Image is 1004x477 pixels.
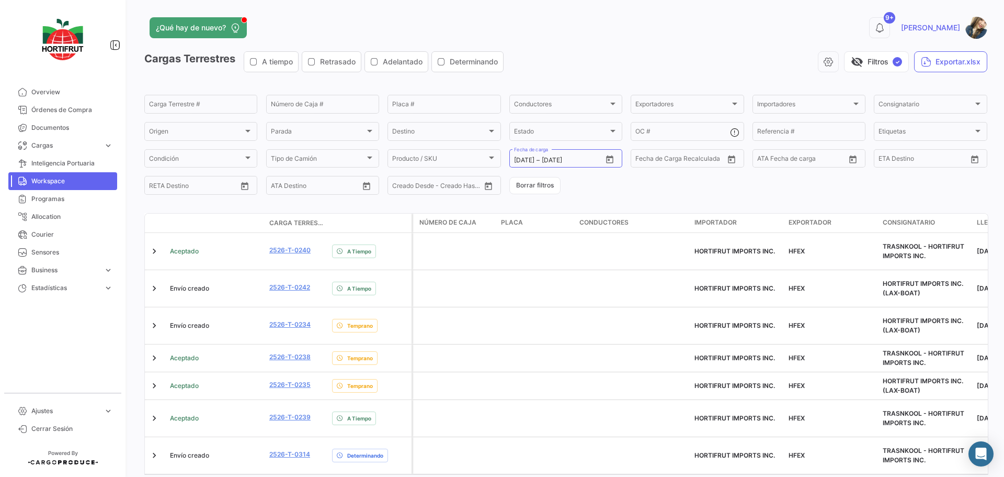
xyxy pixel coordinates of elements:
[269,218,324,228] span: Carga Terrestre #
[893,57,902,66] span: ✓
[271,157,365,164] span: Tipo de Camión
[149,413,159,424] a: Expand/Collapse Row
[8,101,117,119] a: Órdenes de Compra
[347,284,371,293] span: A Tiempo
[392,183,431,191] input: Creado Desde
[31,283,99,293] span: Estadísticas
[851,56,863,68] span: visibility_off
[175,183,217,191] input: Hasta
[883,242,964,260] span: TRASNKOOL - HORTIFRUT IMPORTS INC.
[149,320,159,331] a: Expand/Collapse Row
[170,247,199,256] span: Aceptado
[149,283,159,294] a: Expand/Collapse Row
[694,218,737,227] span: Importador
[269,283,310,292] a: 2526-T-0242
[262,57,293,67] span: A tiempo
[149,246,159,257] a: Expand/Collapse Row
[31,230,113,239] span: Courier
[269,352,311,362] a: 2526-T-0238
[8,119,117,137] a: Documentos
[347,414,371,423] span: A Tiempo
[170,353,199,363] span: Aceptado
[883,377,963,394] span: HORTIFRUT IMPORTS INC. (LAX-BOAT)
[784,214,878,232] datatable-header-cell: Exportador
[149,381,159,391] a: Expand/Collapse Row
[328,219,412,227] datatable-header-cell: Delay Status
[789,414,805,422] span: HFEX
[31,194,113,204] span: Programas
[694,382,775,390] span: HORTIFRUT IMPORTS INC.
[104,283,113,293] span: expand_more
[796,157,838,164] input: ATA Hasta
[269,413,311,422] a: 2526-T-0239
[150,17,247,38] button: ¿Qué hay de nuevo?
[31,141,99,150] span: Cargas
[661,157,703,164] input: Hasta
[31,212,113,221] span: Allocation
[438,183,480,191] input: Creado Hasta
[878,129,973,137] span: Etiquetas
[789,354,805,362] span: HFEX
[789,451,805,459] span: HFEX
[265,214,328,232] datatable-header-cell: Carga Terrestre #
[883,447,964,464] span: TRASNKOOL - HORTIFRUT IMPORTS INC.
[244,52,298,72] button: A tiempo
[269,380,311,390] a: 2526-T-0235
[170,451,209,460] span: Envío creado
[914,51,987,72] button: Exportar.xlsx
[497,214,575,232] datatable-header-cell: Placa
[31,424,113,434] span: Cerrar Sesión
[365,52,428,72] button: Adelantado
[8,83,117,101] a: Overview
[269,246,311,255] a: 2526-T-0240
[789,284,805,292] span: HFEX
[8,208,117,226] a: Allocation
[878,157,897,164] input: Desde
[514,102,608,109] span: Conductores
[789,247,805,255] span: HFEX
[845,151,861,167] button: Open calendar
[789,321,805,329] span: HFEX
[8,172,117,190] a: Workspace
[104,406,113,416] span: expand_more
[166,219,265,227] datatable-header-cell: Estado
[37,13,89,66] img: logo-hortifrut.svg
[789,218,831,227] span: Exportador
[149,183,168,191] input: Desde
[537,157,540,164] span: –
[883,409,964,427] span: TRASNKOOL - HORTIFRUT IMPORTS INC.
[694,414,775,422] span: HORTIFRUT IMPORTS INC.
[883,349,964,367] span: TRASNKOOL - HORTIFRUT IMPORTS INC.
[347,382,373,390] span: Temprano
[844,51,909,72] button: visibility_offFiltros✓
[8,226,117,243] a: Courier
[347,247,371,256] span: A Tiempo
[392,157,486,164] span: Producto / SKU
[170,284,209,293] span: Envío creado
[31,406,99,416] span: Ajustes
[170,381,199,391] span: Aceptado
[694,284,775,292] span: HORTIFRUT IMPORTS INC.
[170,414,199,423] span: Aceptado
[8,154,117,172] a: Inteligencia Portuaria
[149,129,243,137] span: Origen
[883,317,963,334] span: HORTIFRUT IMPORTS INC. (LAX-BOAT)
[149,157,243,164] span: Condición
[347,451,383,460] span: Determinando
[347,354,373,362] span: Temprano
[31,176,113,186] span: Workspace
[31,265,99,275] span: Business
[156,23,226,33] span: ¿Qué hay de nuevo?
[901,23,960,33] span: [PERSON_NAME]
[635,102,729,109] span: Exportadores
[269,320,311,329] a: 2526-T-0234
[359,178,374,194] button: Open calendar
[269,450,310,459] a: 2526-T-0314
[450,57,498,67] span: Determinando
[31,105,113,115] span: Órdenes de Compra
[302,52,361,72] button: Retrasado
[905,157,946,164] input: Hasta
[237,178,253,194] button: Open calendar
[383,57,423,67] span: Adelantado
[965,17,987,39] img: 67520e24-8e31-41af-9406-a183c2b4e474.jpg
